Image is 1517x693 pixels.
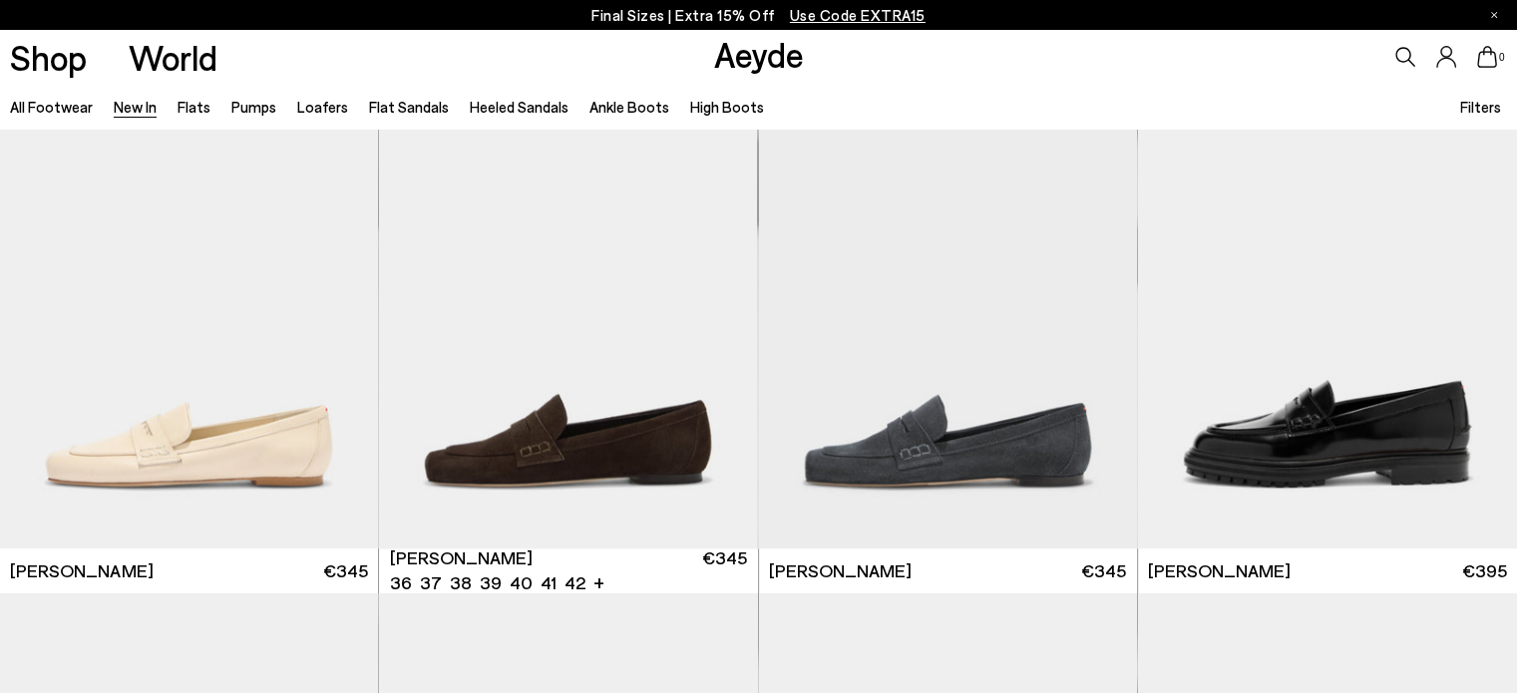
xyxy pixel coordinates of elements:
[379,73,757,548] img: Lana Suede Loafers
[379,73,757,548] a: 6 / 6 1 / 6 2 / 6 3 / 6 4 / 6 5 / 6 6 / 6 1 / 6 Next slide Previous slide
[1081,558,1126,583] span: €345
[231,98,276,116] a: Pumps
[593,568,604,595] li: +
[470,98,569,116] a: Heeled Sandals
[129,40,217,75] a: World
[10,98,93,116] a: All Footwear
[178,98,210,116] a: Flats
[114,98,157,116] a: New In
[379,548,757,593] a: [PERSON_NAME] 36 37 38 39 40 41 42 + €345
[702,545,747,595] span: €345
[390,545,533,570] span: [PERSON_NAME]
[757,73,1135,548] img: Lana Suede Loafers
[690,98,764,116] a: High Boots
[379,73,757,548] div: 1 / 6
[541,570,557,595] li: 41
[420,570,442,595] li: 37
[1460,98,1501,116] span: Filters
[591,3,926,28] p: Final Sizes | Extra 15% Off
[10,558,153,583] span: [PERSON_NAME]
[10,40,87,75] a: Shop
[759,548,1137,593] a: [PERSON_NAME] €345
[1138,548,1517,593] a: [PERSON_NAME] €395
[1477,46,1497,68] a: 0
[1462,558,1507,583] span: €395
[1497,52,1507,63] span: 0
[510,570,533,595] li: 40
[1148,558,1291,583] span: [PERSON_NAME]
[769,558,912,583] span: [PERSON_NAME]
[790,6,926,24] span: Navigate to /collections/ss25-final-sizes
[565,570,585,595] li: 42
[757,73,1135,548] div: 2 / 6
[390,570,412,595] li: 36
[759,73,1137,548] img: Lana Suede Loafers
[1138,73,1517,548] img: Leon Loafers
[480,570,502,595] li: 39
[369,98,449,116] a: Flat Sandals
[450,570,472,595] li: 38
[323,558,368,583] span: €345
[297,98,348,116] a: Loafers
[390,570,579,595] ul: variant
[714,33,804,75] a: Aeyde
[589,98,669,116] a: Ankle Boots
